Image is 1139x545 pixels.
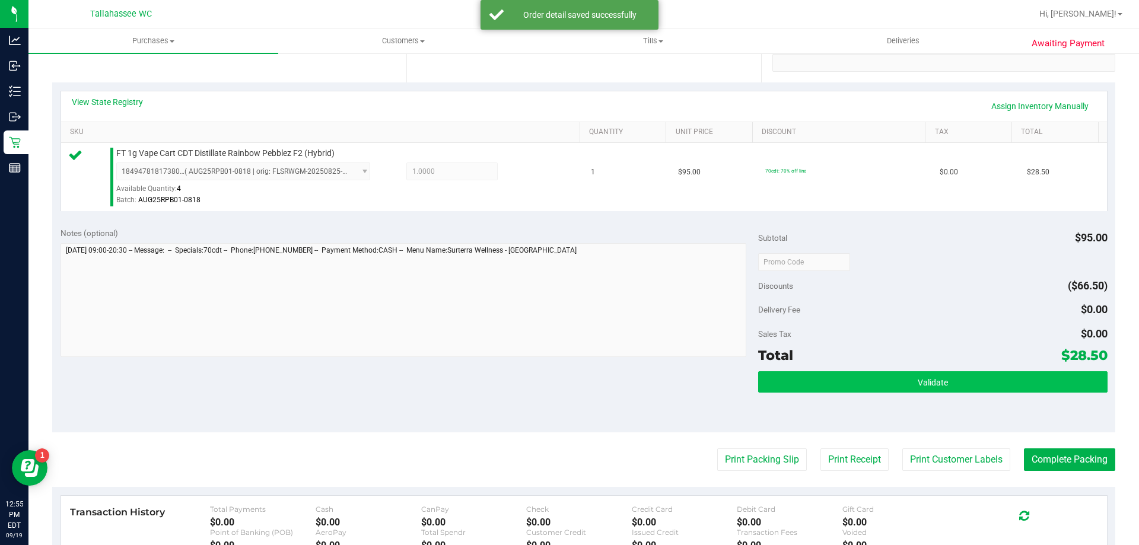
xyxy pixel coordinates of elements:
div: Available Quantity: [116,180,383,203]
div: Cash [316,505,421,514]
span: 70cdt: 70% off line [765,168,806,174]
a: Purchases [28,28,278,53]
a: Assign Inventory Manually [984,96,1096,116]
div: Issued Credit [632,528,737,537]
div: $0.00 [421,517,527,528]
inline-svg: Inventory [9,85,21,97]
a: Customers [278,28,528,53]
span: 4 [177,184,181,193]
div: Voided [842,528,948,537]
span: FT 1g Vape Cart CDT Distillate Rainbow Pebblez F2 (Hybrid) [116,148,335,159]
span: Purchases [28,36,278,46]
div: Point of Banking (POB) [210,528,316,537]
inline-svg: Inbound [9,60,21,72]
a: Deliveries [778,28,1028,53]
button: Print Receipt [820,448,889,471]
span: Tallahassee WC [90,9,152,19]
div: Transaction Fees [737,528,842,537]
div: Credit Card [632,505,737,514]
button: Print Packing Slip [717,448,807,471]
div: Check [526,505,632,514]
inline-svg: Retail [9,136,21,148]
div: $0.00 [316,517,421,528]
div: $0.00 [210,517,316,528]
span: $95.00 [1075,231,1108,244]
inline-svg: Analytics [9,34,21,46]
span: Notes (optional) [61,228,118,238]
span: Hi, [PERSON_NAME]! [1039,9,1116,18]
a: Discount [762,128,921,137]
div: Customer Credit [526,528,632,537]
a: Unit Price [676,128,748,137]
span: $28.50 [1061,347,1108,364]
inline-svg: Outbound [9,111,21,123]
input: Promo Code [758,253,850,271]
a: Quantity [589,128,661,137]
div: $0.00 [632,517,737,528]
span: Batch: [116,196,136,204]
span: Subtotal [758,233,787,243]
div: $0.00 [842,517,948,528]
span: $28.50 [1027,167,1049,178]
span: $0.00 [1081,327,1108,340]
span: AUG25RPB01-0818 [138,196,201,204]
span: ($66.50) [1068,279,1108,292]
span: $95.00 [678,167,701,178]
span: $0.00 [940,167,958,178]
button: Complete Packing [1024,448,1115,471]
div: Order detail saved successfully [510,9,650,21]
span: Customers [279,36,527,46]
a: Total [1021,128,1093,137]
span: Validate [918,378,948,387]
button: Validate [758,371,1107,393]
span: Awaiting Payment [1032,37,1105,50]
div: Debit Card [737,505,842,514]
inline-svg: Reports [9,162,21,174]
div: CanPay [421,505,527,514]
span: Total [758,347,793,364]
span: Tills [529,36,777,46]
div: Total Payments [210,505,316,514]
div: $0.00 [737,517,842,528]
button: Print Customer Labels [902,448,1010,471]
p: 09/19 [5,531,23,540]
iframe: Resource center [12,450,47,486]
div: Gift Card [842,505,948,514]
a: Tills [528,28,778,53]
span: 1 [591,167,595,178]
span: Deliveries [871,36,936,46]
span: $0.00 [1081,303,1108,315]
p: 12:55 PM EDT [5,499,23,531]
span: Discounts [758,275,793,297]
span: Sales Tax [758,329,791,339]
div: Total Spendr [421,528,527,537]
div: $0.00 [526,517,632,528]
a: Tax [935,128,1007,137]
a: View State Registry [72,96,143,108]
div: AeroPay [316,528,421,537]
a: SKU [70,128,575,137]
iframe: Resource center unread badge [35,448,49,463]
span: Delivery Fee [758,305,800,314]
